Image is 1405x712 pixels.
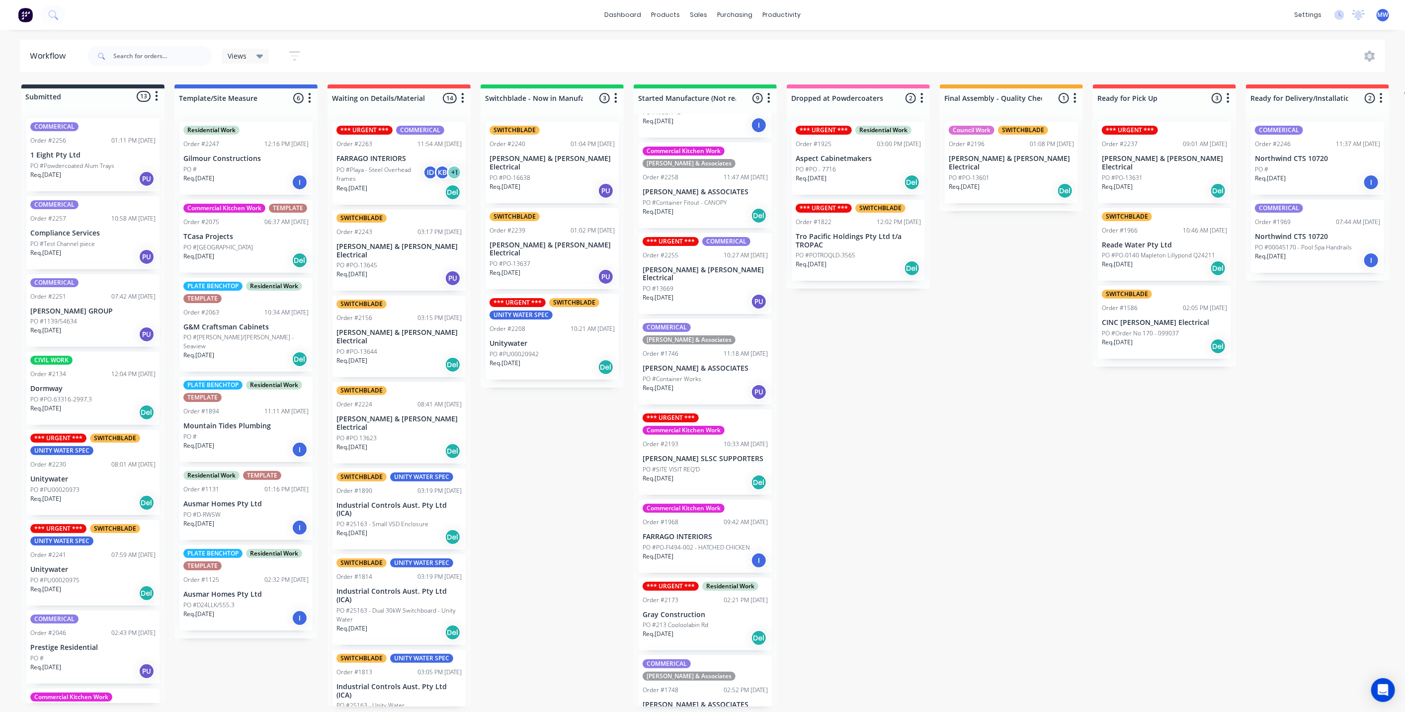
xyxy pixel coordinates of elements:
[751,553,767,568] div: I
[1102,338,1133,347] p: Req. [DATE]
[417,486,462,495] div: 03:19 PM [DATE]
[90,434,140,443] div: SWITCHBLADE
[1255,126,1303,135] div: COMMERICAL
[1183,226,1227,235] div: 10:46 AM [DATE]
[945,122,1078,203] div: Council WorkSWITCHBLADEOrder #219601:08 PM [DATE][PERSON_NAME] & [PERSON_NAME] ElectricalPO #PO-1...
[336,228,372,237] div: Order #2243
[1363,174,1379,190] div: I
[490,182,520,191] p: Req. [DATE]
[490,241,615,258] p: [PERSON_NAME] & [PERSON_NAME] Electrical
[1102,304,1138,313] div: Order #1586
[490,212,540,221] div: SWITCHBLADE
[183,610,214,619] p: Req. [DATE]
[1255,155,1380,163] p: Northwind CTS 10720
[183,294,222,303] div: TEMPLATE
[183,174,214,183] p: Req. [DATE]
[445,270,461,286] div: PU
[490,324,525,333] div: Order #2208
[639,578,772,651] div: *** URGENT ***Residential WorkOrder #217302:21 PM [DATE]Gray ConstructionPO #213 Cooloolabin RdRe...
[336,486,372,495] div: Order #1890
[30,395,92,404] p: PO #PO-63316-2997.3
[445,357,461,373] div: Del
[1255,165,1268,174] p: PO #
[139,495,155,511] div: Del
[26,430,160,515] div: *** URGENT ***SWITCHBLADEUNITY WATER SPECOrder #223008:01 AM [DATE]UnitywaterPO #PU00020973Req.[D...
[724,349,768,358] div: 11:18 AM [DATE]
[183,243,253,252] p: PO #[GEOGRAPHIC_DATA]
[1102,241,1227,249] p: Reade Water Pty Ltd
[183,590,309,599] p: Ausmar Homes Pty Ltd
[796,174,826,183] p: Req. [DATE]
[332,554,466,645] div: SWITCHBLADEUNITY WATER SPECOrder #181403:19 PM [DATE]Industrial Controls Aust. Pty Ltd (ICA)PO #2...
[336,443,367,452] p: Req. [DATE]
[336,415,462,432] p: [PERSON_NAME] & [PERSON_NAME] Electrical
[643,384,673,393] p: Req. [DATE]
[643,426,725,435] div: Commercial Kitchen Work
[183,422,309,430] p: Mountain Tides Plumbing
[292,520,308,536] div: I
[30,565,156,574] p: Unitywater
[490,126,540,135] div: SWITCHBLADE
[1255,218,1291,227] div: Order #1969
[571,140,615,149] div: 01:04 PM [DATE]
[417,140,462,149] div: 11:54 AM [DATE]
[30,404,61,413] p: Req. [DATE]
[292,252,308,268] div: Del
[396,126,444,135] div: COMMERICAL
[336,400,372,409] div: Order #2224
[183,333,309,351] p: PO #[PERSON_NAME]/[PERSON_NAME] - Seaview
[30,460,66,469] div: Order #2230
[1102,260,1133,269] p: Req. [DATE]
[30,229,156,237] p: Compliance Services
[30,151,156,159] p: 1 Eight Pty Ltd
[246,282,302,291] div: Residential Work
[639,319,772,404] div: COMMERICAL[PERSON_NAME] & AssociatesOrder #174611:18 AM [DATE][PERSON_NAME] & ASSOCIATESPO #Conta...
[30,170,61,179] p: Req. [DATE]
[423,165,438,180] div: ID
[643,465,700,474] p: PO #SITE VISIT REQ'D
[332,210,466,291] div: SWITCHBLADEOrder #224303:17 PM [DATE][PERSON_NAME] & [PERSON_NAME] ElectricalPO #PO-13645Req.[DAT...
[30,370,66,379] div: Order #2134
[639,143,772,228] div: Commercial Kitchen Work[PERSON_NAME] & AssociatesOrder #225811:47 AM [DATE][PERSON_NAME] & ASSOCI...
[643,533,768,541] p: FARRAGO INTERIORS
[643,188,768,196] p: [PERSON_NAME] & ASSOCIATES
[643,504,725,513] div: Commercial Kitchen Work
[332,469,466,550] div: SWITCHBLADEUNITY WATER SPECOrder #189003:19 PM [DATE]Industrial Controls Aust. Pty Ltd (ICA)PO #2...
[643,159,736,168] div: [PERSON_NAME] & Associates
[183,126,240,135] div: Residential Work
[30,122,79,131] div: COMMERICAL
[1210,260,1226,276] div: Del
[269,204,307,213] div: TEMPLATE
[724,251,768,260] div: 10:27 AM [DATE]
[183,393,222,402] div: TEMPLATE
[332,382,466,464] div: SWITCHBLADEOrder #222408:41 AM [DATE][PERSON_NAME] & [PERSON_NAME] ElectricalPO #PO 13623Req.[DAT...
[332,122,466,205] div: *** URGENT ***COMMERICALOrder #226311:54 AM [DATE]FARRAGO INTERIORSPO #Playa - Steel Overhead fra...
[417,572,462,581] div: 03:19 PM [DATE]
[1102,173,1143,182] p: PO #PO-13631
[490,140,525,149] div: Order #2240
[243,471,281,480] div: TEMPLATE
[30,161,114,170] p: PO #Powdercoated Alum Trays
[179,278,313,372] div: PLATE BENCHTOPResidential WorkTEMPLATEOrder #206310:34 AM [DATE]G&M Craftsman CabinetsPO #[PERSON...
[1102,318,1227,327] p: CINC [PERSON_NAME] Electrical
[904,260,920,276] div: Del
[292,442,308,458] div: I
[1251,200,1384,273] div: COMMERICALOrder #196907:44 AM [DATE]Northwind CTS 10720PO #00045170 - Pool Spa HandrailsReq.[DATE]I
[183,471,240,480] div: Residential Work
[183,351,214,360] p: Req. [DATE]
[643,198,727,207] p: PO #Container Fitout - CANOPY
[30,307,156,316] p: [PERSON_NAME] GROUP
[30,494,61,503] p: Req. [DATE]
[643,251,678,260] div: Order #2255
[30,200,79,209] div: COMMERICAL
[643,474,673,483] p: Req. [DATE]
[26,520,160,606] div: *** URGENT ***SWITCHBLADEUNITY WATER SPECOrder #224107:59 AM [DATE]UnitywaterPO #PU00020975Req.[D...
[1102,251,1215,260] p: PO #PO-0140 Mapleton Lillypond Q24211
[336,434,377,443] p: PO #PO 13623
[332,296,466,377] div: SWITCHBLADEOrder #215603:15 PM [DATE][PERSON_NAME] & [PERSON_NAME] ElectricalPO #PO-13644Req.[DAT...
[643,293,673,302] p: Req. [DATE]
[111,551,156,559] div: 07:59 AM [DATE]
[643,117,673,126] p: Req. [DATE]
[724,518,768,527] div: 09:42 AM [DATE]
[643,518,678,527] div: Order #1968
